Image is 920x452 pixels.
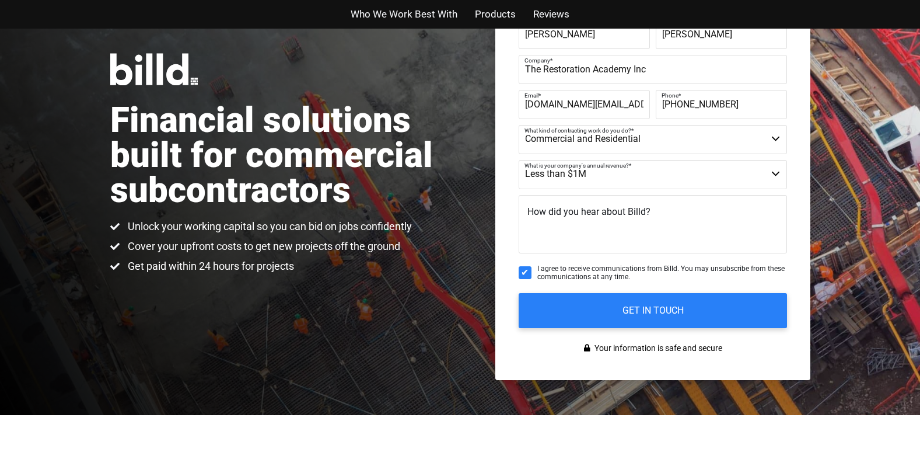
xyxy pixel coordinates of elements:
a: Who We Work Best With [351,6,457,23]
span: Company [524,57,550,63]
a: Products [475,6,516,23]
h1: Financial solutions built for commercial subcontractors [110,103,460,208]
span: Email [524,92,538,98]
span: How did you hear about Billd? [527,206,650,217]
span: I agree to receive communications from Billd. You may unsubscribe from these communications at an... [537,265,787,281]
span: Your information is safe and secure [592,340,722,357]
a: Reviews [533,6,569,23]
span: Get paid within 24 hours for projects [125,259,294,273]
input: GET IN TOUCH [519,293,787,328]
input: I agree to receive communications from Billd. You may unsubscribe from these communications at an... [519,266,531,279]
span: Unlock your working capital so you can bid on jobs confidently [125,220,412,234]
span: Phone [662,92,678,98]
span: Cover your upfront costs to get new projects off the ground [125,239,400,253]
